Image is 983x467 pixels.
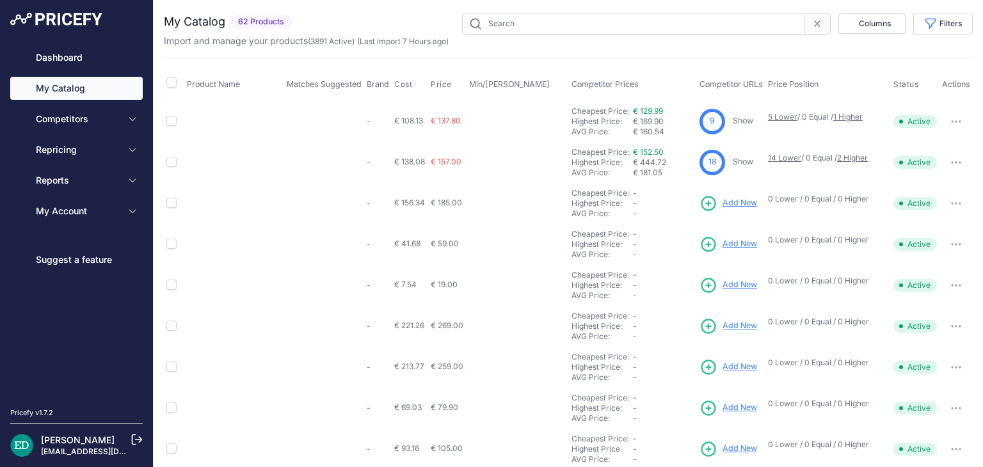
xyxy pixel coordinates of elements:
[893,156,937,169] span: Active
[571,331,633,342] div: AVG Price:
[723,279,757,291] span: Add New
[633,321,637,331] span: -
[838,13,906,34] button: Columns
[571,127,633,137] div: AVG Price:
[287,79,362,89] span: Matches Suggested
[571,290,633,301] div: AVG Price:
[768,235,881,245] p: 0 Lower / 0 Equal / 0 Higher
[633,239,637,249] span: -
[36,113,120,125] span: Competitors
[633,127,694,137] div: € 160.54
[431,79,452,90] span: Price
[571,116,633,127] div: Highest Price:
[893,402,937,415] span: Active
[10,46,143,69] a: Dashboard
[431,79,454,90] button: Price
[893,361,937,374] span: Active
[41,447,175,456] a: [EMAIL_ADDRESS][DOMAIN_NAME]
[723,402,757,414] span: Add New
[394,402,422,412] span: € 69.03
[571,311,629,321] a: Cheapest Price:
[893,443,937,455] span: Active
[633,147,664,157] a: € 152.50
[571,157,633,168] div: Highest Price:
[571,188,629,198] a: Cheapest Price:
[733,157,753,166] a: Show
[36,205,120,218] span: My Account
[394,280,417,289] span: € 7.54
[571,434,629,443] a: Cheapest Price:
[699,399,757,417] a: Add New
[633,198,637,208] span: -
[308,36,355,46] span: ( )
[768,112,881,122] p: / 0 Equal /
[10,13,102,26] img: Pricefy Logo
[571,249,633,260] div: AVG Price:
[36,143,120,156] span: Repricing
[699,317,757,335] a: Add New
[699,194,757,212] a: Add New
[633,372,637,382] span: -
[723,361,757,373] span: Add New
[633,413,637,423] span: -
[571,393,629,402] a: Cheapest Price:
[699,440,757,458] a: Add New
[723,443,757,455] span: Add New
[768,79,819,89] span: Price Position
[394,361,424,371] span: € 213.77
[699,235,757,253] a: Add New
[893,197,937,210] span: Active
[723,238,757,250] span: Add New
[164,13,225,31] h2: My Catalog
[571,79,639,89] span: Competitor Prices
[394,157,425,166] span: € 138.08
[571,321,633,331] div: Highest Price:
[837,153,868,162] a: 2 Higher
[367,321,389,331] p: -
[367,198,389,209] p: -
[367,403,389,413] p: -
[36,174,120,187] span: Reports
[431,402,458,412] span: € 79.90
[633,270,637,280] span: -
[571,372,633,383] div: AVG Price:
[571,454,633,464] div: AVG Price:
[462,13,804,35] input: Search
[633,362,637,372] span: -
[394,198,425,207] span: € 156.34
[768,276,881,286] p: 0 Lower / 0 Equal / 0 Higher
[571,362,633,372] div: Highest Price:
[310,36,352,46] a: 3891 Active
[768,399,881,409] p: 0 Lower / 0 Equal / 0 Higher
[733,116,753,125] a: Show
[571,106,629,116] a: Cheapest Price:
[768,194,881,204] p: 0 Lower / 0 Equal / 0 Higher
[768,317,881,327] p: 0 Lower / 0 Equal / 0 Higher
[41,434,115,445] a: [PERSON_NAME]
[367,239,389,249] p: -
[394,79,412,90] span: Cost
[431,443,463,453] span: € 105.00
[768,439,881,450] p: 0 Lower / 0 Equal / 0 Higher
[699,79,763,89] span: Competitor URLs
[10,408,53,418] div: Pricefy v1.7.2
[394,116,423,125] span: € 108.13
[893,279,937,292] span: Active
[367,116,389,127] p: -
[431,280,458,289] span: € 19.00
[571,229,629,239] a: Cheapest Price:
[469,79,550,89] span: Min/[PERSON_NAME]
[633,157,666,167] span: € 444.72
[633,290,637,300] span: -
[10,77,143,100] a: My Catalog
[633,168,694,178] div: € 181.05
[571,444,633,454] div: Highest Price:
[633,352,637,361] span: -
[571,209,633,219] div: AVG Price:
[367,79,389,89] span: Brand
[723,320,757,332] span: Add New
[431,198,462,207] span: € 185.00
[571,239,633,249] div: Highest Price:
[768,153,881,163] p: / 0 Equal /
[367,280,389,290] p: -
